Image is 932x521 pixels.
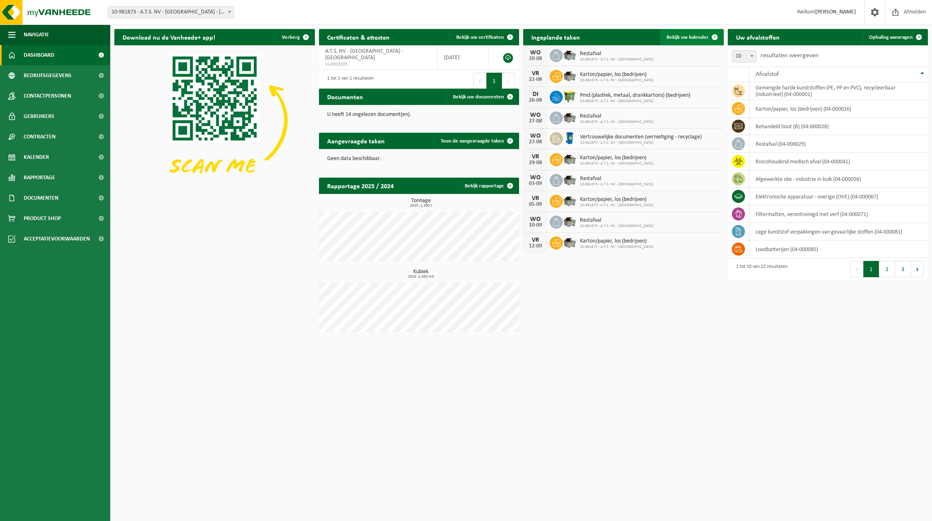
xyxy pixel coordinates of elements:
p: Geen data beschikbaar. [327,156,511,162]
div: 27-08 [527,118,544,124]
div: WO [527,133,544,139]
span: Navigatie [24,24,49,45]
h3: Tonnage [323,198,520,208]
span: Restafval [580,113,653,120]
span: Vertrouwelijke documenten (vernietiging - recyclage) [580,134,702,140]
span: 10-981873 - A.T.S. NV - [GEOGRAPHIC_DATA] [580,245,653,249]
a: Bekijk uw documenten [446,89,518,105]
td: afgewerkte olie - industrie in bulk (04-000056) [749,170,928,188]
td: filtermatten, verontreinigd met verf (04-000071) [749,205,928,223]
div: 26-08 [527,98,544,103]
span: Product Shop [24,208,61,229]
td: elektronische apparatuur - overige (OVE) (04-000067) [749,188,928,205]
div: WO [527,49,544,56]
span: A.T.S. NV - [GEOGRAPHIC_DATA] - [GEOGRAPHIC_DATA] [325,48,403,61]
span: Verberg [282,35,300,40]
h2: Aangevraagde taken [319,133,393,149]
span: Karton/papier, los (bedrijven) [580,155,653,161]
span: 10-981873 - A.T.S. NV - [GEOGRAPHIC_DATA] [580,161,653,166]
span: Restafval [580,176,653,182]
span: Bekijk uw certificaten [456,35,504,40]
td: gemengde harde kunststoffen (PE, PP en PVC), recycleerbaar (industrieel) (04-000001) [749,82,928,100]
h2: Rapportage 2025 / 2024 [319,178,402,194]
span: Karton/papier, los (bedrijven) [580,71,653,78]
td: lege kunststof verpakkingen van gevaarlijke stoffen (04-000081) [749,223,928,240]
span: Toon de aangevraagde taken [441,138,504,144]
img: WB-5000-GAL-GY-01 [563,214,577,228]
div: 22-08 [527,77,544,82]
a: Bekijk uw kalender [660,29,723,45]
div: 27-08 [527,139,544,145]
div: 1 tot 10 van 22 resultaten [732,260,787,278]
a: Bekijk rapportage [458,178,518,194]
td: risicohoudend medisch afval (04-000041) [749,153,928,170]
div: WO [527,112,544,118]
h2: Download nu de Vanheede+ app! [114,29,223,45]
button: Previous [850,261,863,277]
a: Toon de aangevraagde taken [434,133,518,149]
span: Restafval [580,51,653,57]
button: 2 [879,261,895,277]
a: Bekijk uw certificaten [450,29,518,45]
td: [DATE] [438,45,488,70]
img: WB-5000-GAL-GY-01 [563,110,577,124]
img: WB-5000-GAL-GY-01 [563,173,577,187]
img: WB-1100-HPE-GN-50 [563,89,577,103]
div: 20-08 [527,56,544,62]
span: Bekijk uw kalender [667,35,709,40]
img: WB-5000-GAL-GY-01 [563,194,577,207]
span: 2025: 2,500 m3 [323,275,520,279]
div: VR [527,237,544,243]
span: Bekijk uw documenten [453,94,504,100]
span: 10-981873 - A.T.S. NV - [GEOGRAPHIC_DATA] [580,224,653,229]
span: Contracten [24,127,56,147]
h2: Uw afvalstoffen [728,29,788,45]
span: Rapportage [24,167,55,188]
a: Ophaling aanvragen [863,29,927,45]
span: 10-981873 - A.T.S. NV - [GEOGRAPHIC_DATA] [580,182,653,187]
span: Pmd (plastiek, metaal, drankkartons) (bedrijven) [580,92,690,99]
button: Next [502,73,515,89]
div: 10-09 [527,223,544,228]
button: Previous [473,73,486,89]
div: 03-09 [527,181,544,187]
span: 10-981873 - A.T.S. NV - [GEOGRAPHIC_DATA] [580,140,702,145]
img: WB-0240-HPE-BE-09 [563,131,577,145]
div: VR [527,154,544,160]
span: Gebruikers [24,106,54,127]
h2: Ingeplande taken [523,29,588,45]
span: 10 [732,50,756,62]
label: resultaten weergeven [760,52,818,59]
button: 1 [863,261,879,277]
img: WB-5000-GAL-GY-01 [563,235,577,249]
div: WO [527,216,544,223]
button: Next [911,261,924,277]
div: VR [527,195,544,202]
td: restafval (04-000029) [749,135,928,153]
span: Bedrijfsgegevens [24,65,71,86]
div: 05-09 [527,202,544,207]
button: 1 [486,73,502,89]
span: Kalender [24,147,49,167]
img: WB-5000-GAL-GY-01 [563,48,577,62]
span: Dashboard [24,45,54,65]
span: 10-981873 - A.T.S. NV - LANGERBRUGGE - GENT [108,6,234,18]
td: behandeld hout (B) (04-000028) [749,118,928,135]
span: 10-981873 - A.T.S. NV - [GEOGRAPHIC_DATA] [580,78,653,83]
span: 10 [732,51,756,62]
div: 12-09 [527,243,544,249]
div: 29-08 [527,160,544,166]
span: Afvalstof [756,71,779,78]
span: Ophaling aanvragen [869,35,913,40]
td: karton/papier, los (bedrijven) (04-000026) [749,100,928,118]
img: WB-5000-GAL-GY-01 [563,152,577,166]
span: Karton/papier, los (bedrijven) [580,238,653,245]
span: Contactpersonen [24,86,71,106]
div: 1 tot 1 van 1 resultaten [323,72,374,90]
span: Acceptatievoorwaarden [24,229,90,249]
button: 3 [895,261,911,277]
button: Verberg [275,29,314,45]
div: DI [527,91,544,98]
div: VR [527,70,544,77]
img: WB-5000-GAL-GY-01 [563,69,577,82]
